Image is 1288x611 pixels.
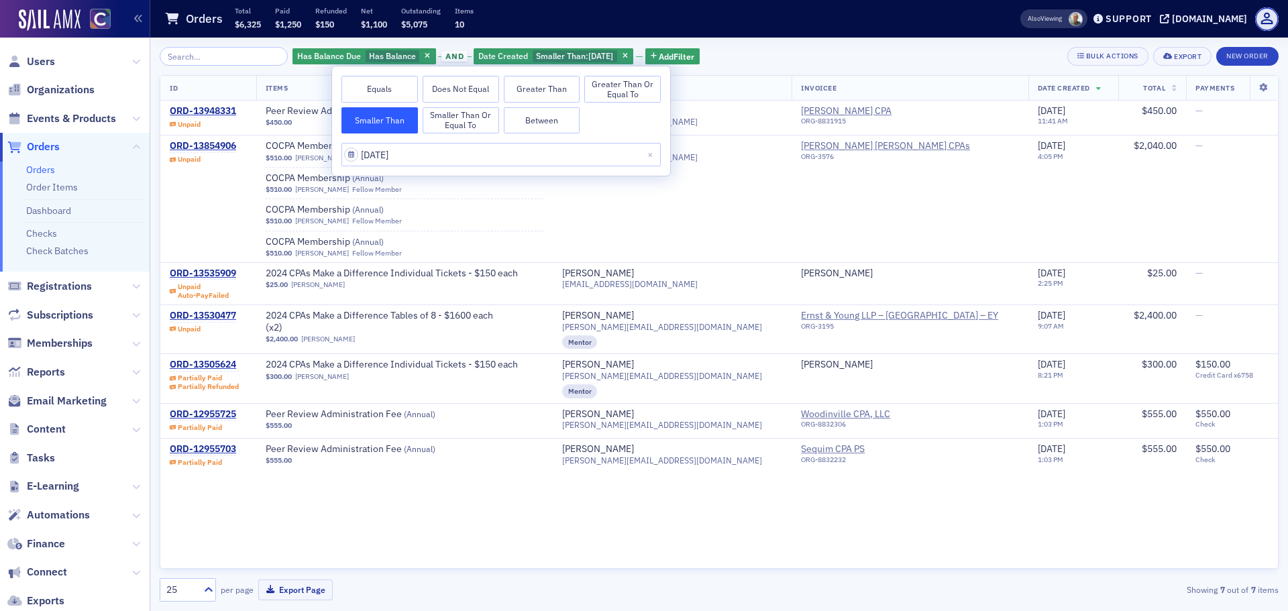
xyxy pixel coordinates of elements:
span: Orders [27,140,60,154]
a: Finance [7,537,65,551]
a: Checks [26,227,57,239]
a: Email Marketing [7,394,107,408]
span: 2024 CPAs Make a Difference Individual Tickets - $150 each [266,359,518,371]
span: ( Annual ) [352,172,384,183]
span: $2,040.00 [1134,140,1177,152]
span: Memberships [27,336,93,351]
div: ORG-3576 [801,152,970,166]
span: Organizations [27,82,95,97]
span: $2,400.00 [1134,309,1177,321]
div: Partially Paid [178,423,222,432]
div: Unpaid [178,282,229,300]
a: [PERSON_NAME] [295,185,349,194]
span: Peer Review Administration Fee [266,105,435,117]
a: ORD-12955725 [170,408,236,421]
a: [PERSON_NAME] [PERSON_NAME] CPAs [801,140,970,152]
div: ORG-3195 [801,322,998,335]
span: E-Learning [27,479,79,494]
a: Ernst & Young LLP – [GEOGRAPHIC_DATA] – EY [801,310,998,322]
span: $510.00 [266,217,292,225]
span: $450.00 [266,118,292,127]
span: [DATE] [1038,140,1065,152]
a: ORD-13530477 [170,310,236,322]
span: [DATE] [1038,309,1065,321]
span: 2024 CPAs Make a Difference Tables of 8 - $1600 each [266,310,493,322]
p: Refunded [315,6,347,15]
button: New Order [1216,47,1279,66]
time: 1:03 PM [1038,455,1063,464]
a: Sequim CPA PS [801,443,923,455]
span: Woodinville CPA, LLC [801,408,1018,434]
a: Organizations [7,82,95,97]
p: Paid [275,6,301,15]
span: Watson Coon Ryan CPAs [801,140,1018,166]
a: Content [7,422,66,437]
p: Net [361,6,387,15]
a: Peer Review Administration Fee (Annual) [266,408,435,421]
button: Close [643,143,661,166]
div: Mentor [562,384,598,398]
time: 2:25 PM [1038,278,1063,288]
a: ORD-13948331 [170,105,236,117]
input: MM/DD/YYYY [341,143,661,166]
span: [PERSON_NAME][EMAIL_ADDRESS][DOMAIN_NAME] [562,420,762,430]
div: Also [1028,14,1040,23]
time: 1:03 PM [1038,419,1063,429]
span: ( Annual ) [352,204,384,215]
span: Tasks [27,451,55,465]
a: Orders [7,140,60,154]
a: [PERSON_NAME] [301,335,355,343]
span: Check [1195,420,1269,429]
span: [DATE] [1038,443,1065,455]
a: 2024 CPAs Make a Difference Individual Tickets - $150 each [266,268,518,280]
div: Auto-Pay Failed [178,291,229,300]
span: $6,325 [235,19,261,30]
span: [DATE] [1038,105,1065,117]
button: Greater Than or Equal To [584,76,661,103]
span: $510.00 [266,249,292,258]
span: Reports [27,365,65,380]
span: Sequim CPA PS [801,443,1018,469]
button: Export Page [258,579,333,600]
span: Payments [1195,83,1234,93]
a: Subscriptions [7,308,93,323]
div: Export [1174,53,1201,60]
span: $450.00 [1142,105,1177,117]
span: Date Created [478,50,528,61]
time: 9:07 AM [1038,321,1064,331]
span: $300.00 [1142,358,1177,370]
button: Smaller Than [341,107,418,134]
span: COCPA Membership [266,236,435,248]
time: 11:41 AM [1038,116,1068,125]
a: ORD-13505624 [170,359,239,371]
button: [DOMAIN_NAME] [1160,14,1252,23]
span: Evan Runde [801,268,1018,280]
span: $25.00 [266,280,288,289]
a: Tasks [7,451,55,465]
div: [PERSON_NAME] [562,408,634,421]
span: Automations [27,508,90,522]
span: $550.00 [1195,408,1230,420]
a: Registrations [7,279,92,294]
a: Orders [26,164,55,176]
span: Ernst & Young LLP – Denver – EY [801,310,998,322]
a: Check Batches [26,245,89,257]
span: COCPA Membership [266,172,435,184]
a: Exports [7,594,64,608]
a: Woodinville CPA, LLC [801,408,923,421]
span: COCPA Membership [266,204,435,216]
span: Exports [27,594,64,608]
div: [PERSON_NAME] [562,268,634,280]
a: [PERSON_NAME] [562,359,634,371]
span: ( Annual ) [352,236,384,247]
span: 10 [455,19,464,30]
a: ORD-13854906 [170,140,236,152]
a: E-Learning [7,479,79,494]
strong: 7 [1248,584,1258,596]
